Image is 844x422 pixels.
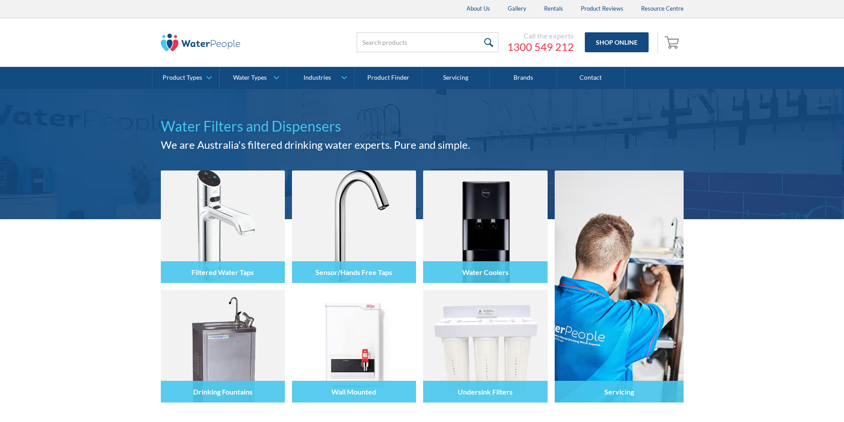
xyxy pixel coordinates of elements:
a: Brands [490,67,557,89]
img: The Water People [161,34,241,51]
h4: Drinking Fountains [193,387,253,396]
img: Filtered Water Taps [161,170,285,283]
h4: Sensor/Hands Free Taps [315,268,392,276]
a: Product Finder [355,67,422,89]
a: Water Types [220,67,287,89]
img: shopping cart [665,35,681,49]
a: Contact [557,67,625,89]
div: Water Types [233,74,267,81]
h4: Undersink Filters [458,387,513,396]
a: Open empty cart [662,32,684,53]
img: Drinking Fountains [161,290,285,403]
h4: Wall Mounted [331,387,376,396]
a: Product Types [152,67,219,89]
img: Undersink Filters [423,290,547,403]
a: Shop Online [585,32,649,52]
img: Sensor/Hands Free Taps [292,170,416,283]
h4: Filtered Water Taps [191,268,254,276]
img: Wall Mounted [292,290,416,403]
a: Industries [287,67,354,89]
div: Call the experts [507,31,574,40]
a: 1300 549 212 [507,40,574,54]
div: Product Types [163,74,202,81]
h4: Water Coolers [462,268,509,276]
input: Search products [357,32,498,52]
h4: Servicing [604,387,634,396]
img: Water Coolers [423,170,547,283]
a: Servicing [555,170,684,403]
div: Industries [303,74,331,81]
a: Servicing [422,67,490,89]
